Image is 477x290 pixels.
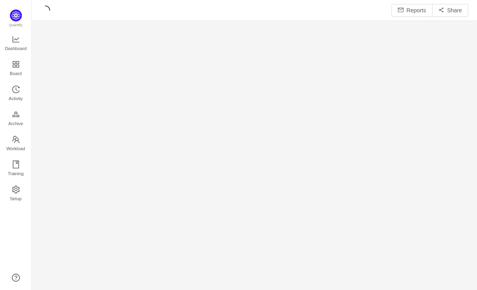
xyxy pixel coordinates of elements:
a: Workload [12,136,20,152]
i: icon: team [12,135,20,143]
i: icon: line-chart [12,35,20,43]
a: icon: question-circle [12,274,20,282]
a: Dashboard [12,36,20,52]
a: Board [12,61,20,77]
span: Archive [8,116,23,131]
span: Training [8,166,23,182]
i: icon: appstore [12,60,20,68]
a: Setup [12,186,20,202]
a: Activity [12,86,20,102]
i: icon: gold [12,110,20,118]
img: Quantify [10,10,22,21]
button: icon: share-altShare [432,4,468,17]
span: Dashboard [5,41,27,56]
span: Quantify [9,23,23,27]
i: icon: loading [41,6,50,15]
span: Workload [6,141,25,157]
span: Setup [10,191,21,207]
i: icon: history [12,85,20,93]
i: icon: setting [12,186,20,193]
span: Board [10,66,22,81]
a: Training [12,161,20,177]
a: Archive [12,111,20,127]
span: Activity [9,91,23,106]
i: icon: book [12,160,20,168]
button: icon: mailReports [392,4,432,17]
